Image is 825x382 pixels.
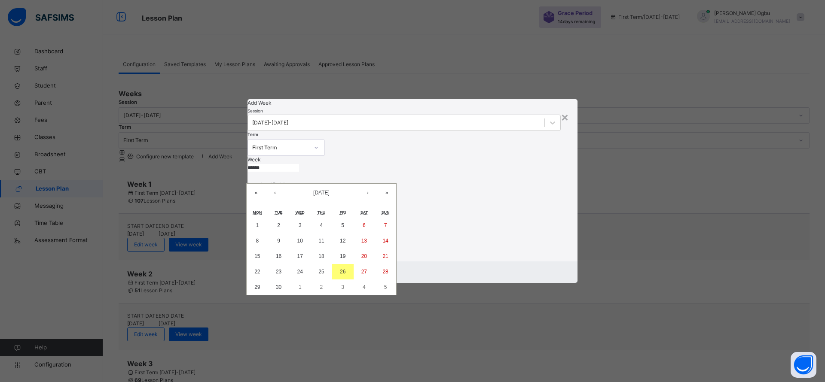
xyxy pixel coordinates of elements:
button: 14 September 2025 [375,233,396,249]
abbr: Monday [253,210,262,215]
abbr: 21 September 2025 [382,253,388,259]
button: 13 September 2025 [354,233,375,249]
button: 3 October 2025 [332,279,354,295]
abbr: 4 October 2025 [363,284,366,290]
button: 27 September 2025 [354,264,375,279]
button: 1 October 2025 [289,279,311,295]
button: 12 September 2025 [332,233,354,249]
abbr: 20 September 2025 [361,253,367,259]
abbr: 17 September 2025 [297,253,303,259]
button: » [377,184,396,203]
span: Add Week [247,100,272,106]
abbr: Saturday [361,210,368,215]
button: 2 September 2025 [268,218,290,233]
abbr: 28 September 2025 [382,269,388,275]
button: 26 September 2025 [332,264,354,279]
abbr: 2 October 2025 [320,284,323,290]
span: Session [247,108,263,113]
abbr: 6 September 2025 [363,222,366,228]
button: 4 September 2025 [311,218,332,233]
button: [DATE] [284,184,358,203]
button: 29 September 2025 [247,279,268,295]
button: 18 September 2025 [311,249,332,264]
abbr: Sunday [382,210,390,215]
abbr: 25 September 2025 [318,269,324,275]
abbr: Tuesday [275,210,283,215]
button: 16 September 2025 [268,249,290,264]
abbr: 27 September 2025 [361,269,367,275]
span: Term [247,132,258,137]
span: [DATE] [313,190,330,196]
abbr: 14 September 2025 [382,238,388,244]
abbr: 19 September 2025 [340,253,345,259]
button: 11 September 2025 [311,233,332,249]
abbr: Friday [339,210,346,215]
div: × [561,108,569,126]
button: 1 September 2025 [247,218,268,233]
button: 30 September 2025 [268,279,290,295]
abbr: 1 September 2025 [256,222,259,228]
button: 6 September 2025 [354,218,375,233]
div: [DATE]-[DATE] [252,119,288,127]
button: 8 September 2025 [247,233,268,249]
button: 5 September 2025 [332,218,354,233]
abbr: 30 September 2025 [276,284,281,290]
button: ‹ [266,184,284,203]
abbr: Thursday [318,210,326,215]
abbr: 11 September 2025 [318,238,324,244]
abbr: 22 September 2025 [254,269,260,275]
div: First Term [252,144,309,152]
button: 28 September 2025 [375,264,396,279]
abbr: 2 September 2025 [277,222,280,228]
abbr: 18 September 2025 [318,253,324,259]
button: 20 September 2025 [354,249,375,264]
button: 5 October 2025 [375,279,396,295]
abbr: 10 September 2025 [297,238,303,244]
button: 17 September 2025 [289,249,311,264]
button: 7 September 2025 [375,218,396,233]
abbr: 8 September 2025 [256,238,259,244]
abbr: 24 September 2025 [297,269,303,275]
abbr: 3 October 2025 [341,284,344,290]
abbr: 9 September 2025 [277,238,280,244]
button: 19 September 2025 [332,249,354,264]
abbr: 5 September 2025 [341,222,344,228]
span: Start date / End date [247,182,291,187]
button: 25 September 2025 [311,264,332,279]
abbr: 23 September 2025 [276,269,281,275]
button: 24 September 2025 [289,264,311,279]
label: Week [247,156,261,163]
button: › [358,184,377,203]
abbr: Wednesday [296,210,305,215]
button: « [247,184,266,203]
button: 15 September 2025 [247,249,268,264]
button: 10 September 2025 [289,233,311,249]
abbr: 15 September 2025 [254,253,260,259]
abbr: 1 October 2025 [299,284,302,290]
button: Open asap [791,352,816,378]
abbr: 26 September 2025 [340,269,345,275]
button: 23 September 2025 [268,264,290,279]
button: 9 September 2025 [268,233,290,249]
button: 22 September 2025 [247,264,268,279]
abbr: 3 September 2025 [299,222,302,228]
abbr: 7 September 2025 [384,222,387,228]
button: 3 September 2025 [289,218,311,233]
button: 21 September 2025 [375,249,396,264]
abbr: 13 September 2025 [361,238,367,244]
abbr: 16 September 2025 [276,253,281,259]
button: 2 October 2025 [311,279,332,295]
abbr: 29 September 2025 [254,284,260,290]
button: 4 October 2025 [354,279,375,295]
abbr: 4 September 2025 [320,222,323,228]
abbr: 12 September 2025 [340,238,345,244]
abbr: 5 October 2025 [384,284,387,290]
